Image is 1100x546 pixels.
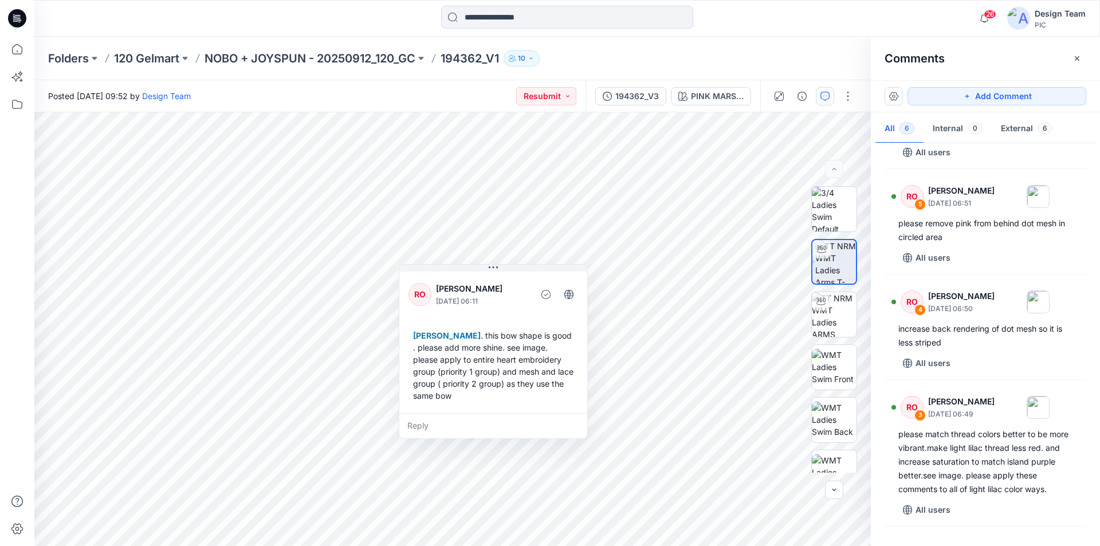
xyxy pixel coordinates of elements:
div: PIC [1035,21,1086,29]
button: External [992,115,1062,144]
div: please remove pink from behind dot mesh in circled area [898,217,1072,244]
p: [PERSON_NAME] [928,289,995,303]
div: RO [901,396,924,419]
div: 3 [914,410,926,421]
div: increase back rendering of dot mesh so it is less striped [898,322,1072,349]
a: 120 Gelmart [114,50,179,66]
button: Internal [924,115,992,144]
span: Posted [DATE] 09:52 by [48,90,191,102]
button: PINK MARSHMELLOW [671,87,751,105]
div: RO [901,185,924,208]
img: WMT Ladies Swim Front [812,349,857,385]
a: NOBO + JOYSPUN - 20250912_120_GC [205,50,415,66]
p: [PERSON_NAME] [928,184,995,198]
button: All users [898,143,955,162]
div: Design Team [1035,7,1086,21]
p: All users [916,251,950,265]
a: Folders [48,50,89,66]
h2: Comments [885,52,945,65]
p: 10 [518,52,525,65]
p: All users [916,146,950,159]
span: 0 [968,123,983,134]
div: PINK MARSHMELLOW [691,90,744,103]
div: Reply [399,413,587,438]
p: [DATE] 06:11 [436,296,529,307]
img: avatar [1007,7,1030,30]
span: 6 [899,123,914,134]
button: All users [898,501,955,519]
div: . this bow shape is good . please add more shine. see image. please apply to entire heart embroid... [408,325,578,406]
span: 6 [1038,123,1052,134]
img: TT NRM WMT Ladies Arms T-POSE [815,240,856,284]
p: 194362_V1 [441,50,499,66]
p: [DATE] 06:51 [928,198,995,209]
div: RO [901,290,924,313]
button: 10 [504,50,540,66]
span: [PERSON_NAME] [413,331,481,340]
button: 194362_V3 [595,87,666,105]
p: All users [916,503,950,517]
p: All users [916,356,950,370]
a: Design Team [142,91,191,101]
p: [PERSON_NAME] [928,395,995,408]
div: 4 [914,304,926,316]
button: All users [898,354,955,372]
p: [DATE] 06:50 [928,303,995,315]
div: 194362_V3 [615,90,659,103]
button: All [875,115,924,144]
button: Add Comment [907,87,1086,105]
div: 5 [914,199,926,210]
div: please match thread colors better to be more vibrant.make light lilac thread less red. and increa... [898,427,1072,496]
p: [DATE] 06:49 [928,408,995,420]
span: 26 [984,10,996,19]
img: WMT Ladies Swim Left [812,454,857,490]
p: [PERSON_NAME] [436,282,529,296]
img: TT NRM WMT Ladies ARMS DOWN [812,292,857,337]
button: All users [898,249,955,267]
img: WMT Ladies Swim Back [812,402,857,438]
button: Details [793,87,811,105]
img: 3/4 Ladies Swim Default [812,187,857,231]
div: RO [408,283,431,306]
